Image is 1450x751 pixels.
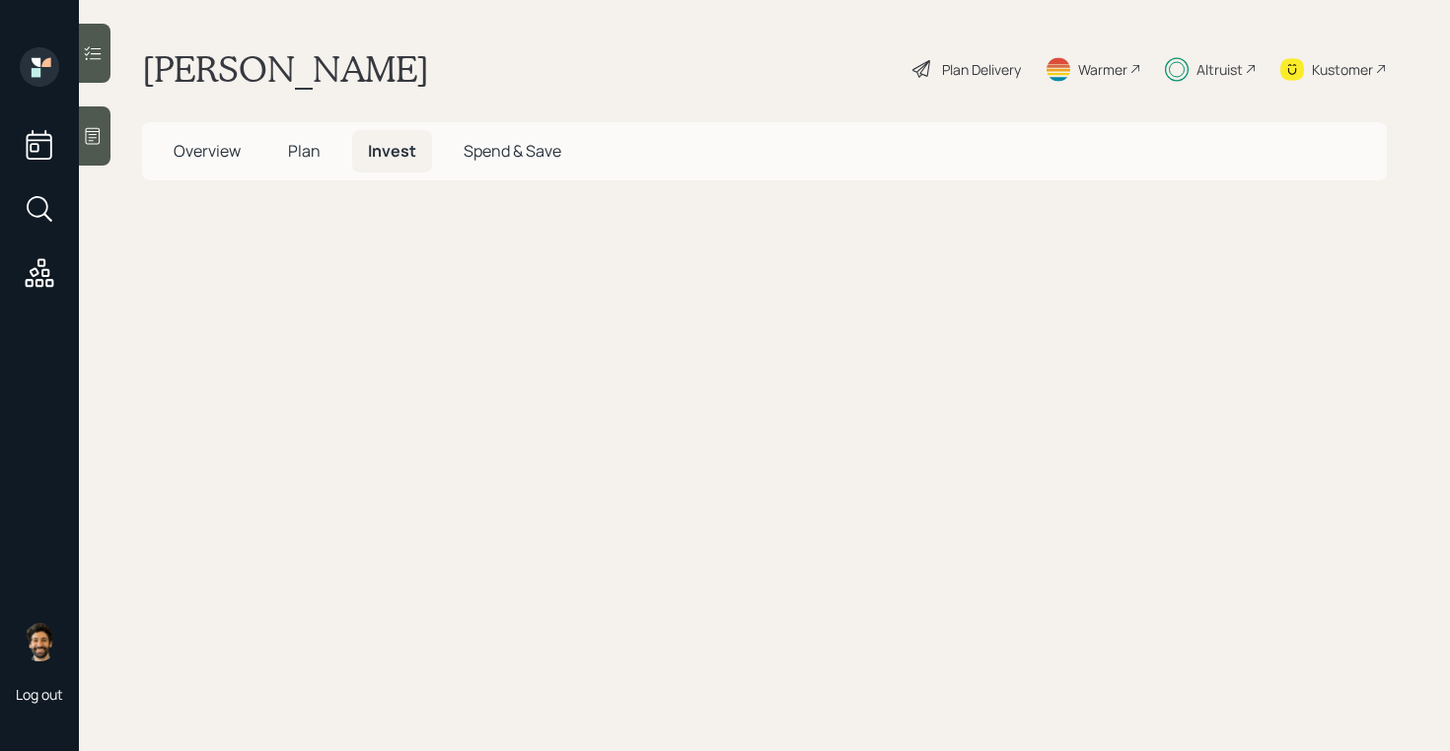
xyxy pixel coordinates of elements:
div: Plan Delivery [942,59,1021,80]
span: Invest [368,140,416,162]
div: Warmer [1078,59,1127,80]
h1: [PERSON_NAME] [142,47,429,91]
div: Altruist [1196,59,1243,80]
span: Plan [288,140,321,162]
div: Kustomer [1312,59,1373,80]
div: Log out [16,685,63,704]
span: Spend & Save [464,140,561,162]
span: Overview [174,140,241,162]
img: eric-schwartz-headshot.png [20,622,59,661]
